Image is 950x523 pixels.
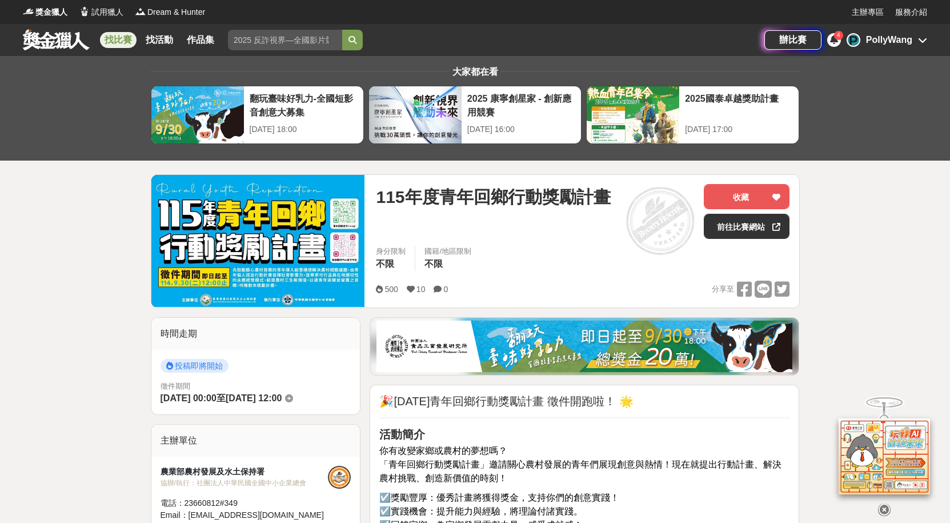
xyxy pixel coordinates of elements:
[147,6,205,18] span: Dream & Hunter
[852,6,884,18] a: 主辦專區
[866,33,912,47] div: PollyWang
[424,259,443,269] span: 不限
[443,285,448,294] span: 0
[379,446,507,456] span: 你有改變家鄉或農村的夢想嗎？
[467,123,575,135] div: [DATE] 16:00
[379,460,781,483] span: 「青年回鄉行動獎勵計畫」邀請關心農村發展的青年們展現創意與熱情！現在就提出行動計畫、解決農村挑戰、創造新價值的時刻！
[379,428,425,441] strong: 活動簡介
[379,394,789,408] h2: 🎉[DATE]青年回鄉行動獎勵計畫 徵件開跑啦！ 🌟
[151,86,364,144] a: 翻玩臺味好乳力-全國短影音創意大募集[DATE] 18:00
[376,259,394,269] span: 不限
[141,32,178,48] a: 找活動
[847,33,860,47] div: P
[704,214,789,239] a: 前往比賽網站
[250,92,358,118] div: 翻玩臺味好乳力-全國短影音創意大募集
[586,86,799,144] a: 2025國泰卓越獎助計畫[DATE] 17:00
[895,6,927,18] a: 服務介紹
[250,123,358,135] div: [DATE] 18:00
[23,6,67,18] a: Logo獎金獵人
[416,285,426,294] span: 10
[376,321,792,372] img: 1c81a89c-c1b3-4fd6-9c6e-7d29d79abef5.jpg
[23,6,34,17] img: Logo
[161,382,190,390] span: 徵件期間
[685,92,793,118] div: 2025國泰卓越獎助計畫
[450,67,501,77] span: 大家都在看
[100,32,137,48] a: 找比賽
[135,6,146,17] img: Logo
[151,318,360,350] div: 時間走期
[135,6,205,18] a: LogoDream & Hunter
[79,6,90,17] img: Logo
[217,393,226,403] span: 至
[226,393,282,403] span: [DATE] 12:00
[161,393,217,403] span: [DATE] 00:00
[35,6,67,18] span: 獎金獵人
[837,32,840,38] span: 4
[161,509,328,521] div: Email： [EMAIL_ADDRESS][DOMAIN_NAME]
[712,281,734,298] span: 分享至
[161,466,328,478] div: 農業部農村發展及水土保持署
[161,478,328,488] div: 協辦/執行： 社團法人中華民國全國中小企業總會
[228,30,342,50] input: 2025 反詐視界—全國影片競賽
[764,30,821,50] a: 辦比賽
[376,184,610,210] span: 115年度青年回鄉行動獎勵計畫
[384,285,398,294] span: 500
[368,86,582,144] a: 2025 康寧創星家 - 創新應用競賽[DATE] 16:00
[91,6,123,18] span: 試用獵人
[685,123,793,135] div: [DATE] 17:00
[376,246,406,257] div: 身分限制
[704,184,789,209] button: 收藏
[151,175,365,307] img: Cover Image
[161,359,229,373] span: 投稿即將開始
[424,246,471,257] div: 國籍/地區限制
[161,497,328,509] div: 電話： 23660812#349
[839,418,930,494] img: d2146d9a-e6f6-4337-9592-8cefde37ba6b.png
[151,425,360,457] div: 主辦單位
[379,493,619,502] span: ☑️獎勵豐厚：優秀計畫將獲得獎金，支持你們的創意實踐！
[379,506,583,516] span: ☑️實踐機會：提升能力與經驗，將理論付諸實踐。
[467,92,575,118] div: 2025 康寧創星家 - 創新應用競賽
[79,6,123,18] a: Logo試用獵人
[182,32,219,48] a: 作品集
